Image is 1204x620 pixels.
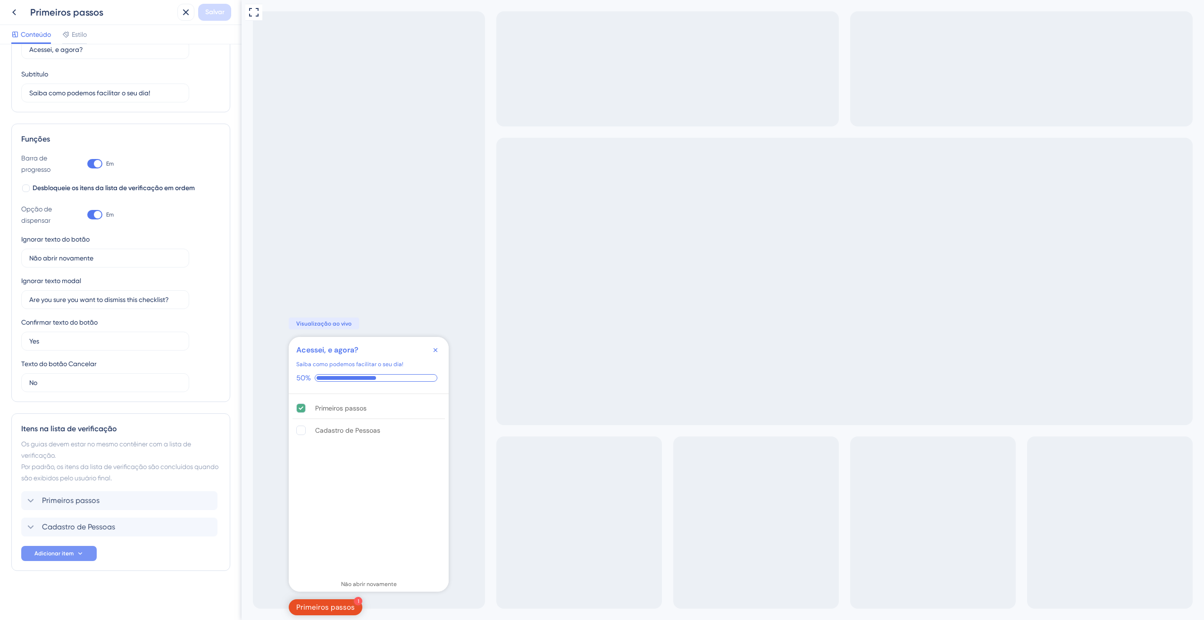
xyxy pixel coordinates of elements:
span: Em [106,160,114,168]
div: Acessei, e agora? [55,344,117,356]
div: Os guias devem estar no mesmo contêiner com a lista de verificação. Por padrão, os itens da lista... [21,438,220,484]
span: Primeiros passos [42,495,100,506]
div: Funções [21,134,220,145]
div: Itens na lista de verificação [21,423,220,435]
div: Checklist Abrir Primeiros passos, restantes módulos: 1 [47,599,121,615]
div: Primeiros passos [74,402,125,414]
div: Contêiner de lista de verificação [47,337,207,592]
span: Conteúdo [21,29,51,40]
span: Estilo [72,29,87,40]
div: Saiba como podemos facilitar o seu dia! [55,360,162,369]
input: Cabeçalho 2 [29,88,181,98]
div: Barra de progresso [21,152,68,175]
div: Progresso da lista de verificação: 50% [55,374,200,382]
input: Digite o valor [29,253,181,263]
div: Primeiros passos [55,603,113,612]
div: Ignorar texto do botão [21,234,90,245]
button: Adicionar item [21,546,97,561]
div: Opção de dispensar [21,203,68,226]
span: Visualização ao vivo [55,320,110,327]
div: Subtítulo [21,68,48,80]
div: Confirmar texto do botão [21,317,98,328]
input: Digite o valor [29,377,181,388]
div: Itens da lista de verificação [47,394,207,574]
div: 1 [112,597,121,605]
div: Fechar lista de verificação [188,344,200,356]
div: Cadastro de Pessoas está incompleto. [51,420,203,441]
input: Cabeçalho 1 [29,44,181,55]
span: Salvar [205,7,225,18]
button: Salvar [198,4,231,21]
div: Não abrir novamente [100,580,155,588]
div: Cadastro de Pessoas [74,425,139,436]
input: Digite o valor [29,294,181,305]
span: Adicionar item [34,550,74,557]
div: Texto do botão Cancelar [21,358,97,369]
div: Ignorar texto modal [21,275,81,286]
input: Digite o valor [29,336,181,346]
div: Primeiros passos está completo. [51,398,203,419]
span: Desbloqueie os itens da lista de verificação em ordem [33,183,195,194]
span: Cadastro de Pessoas [42,521,115,533]
div: Primeiros passos [30,6,174,19]
span: Em [106,211,114,218]
div: 50% [55,374,69,382]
